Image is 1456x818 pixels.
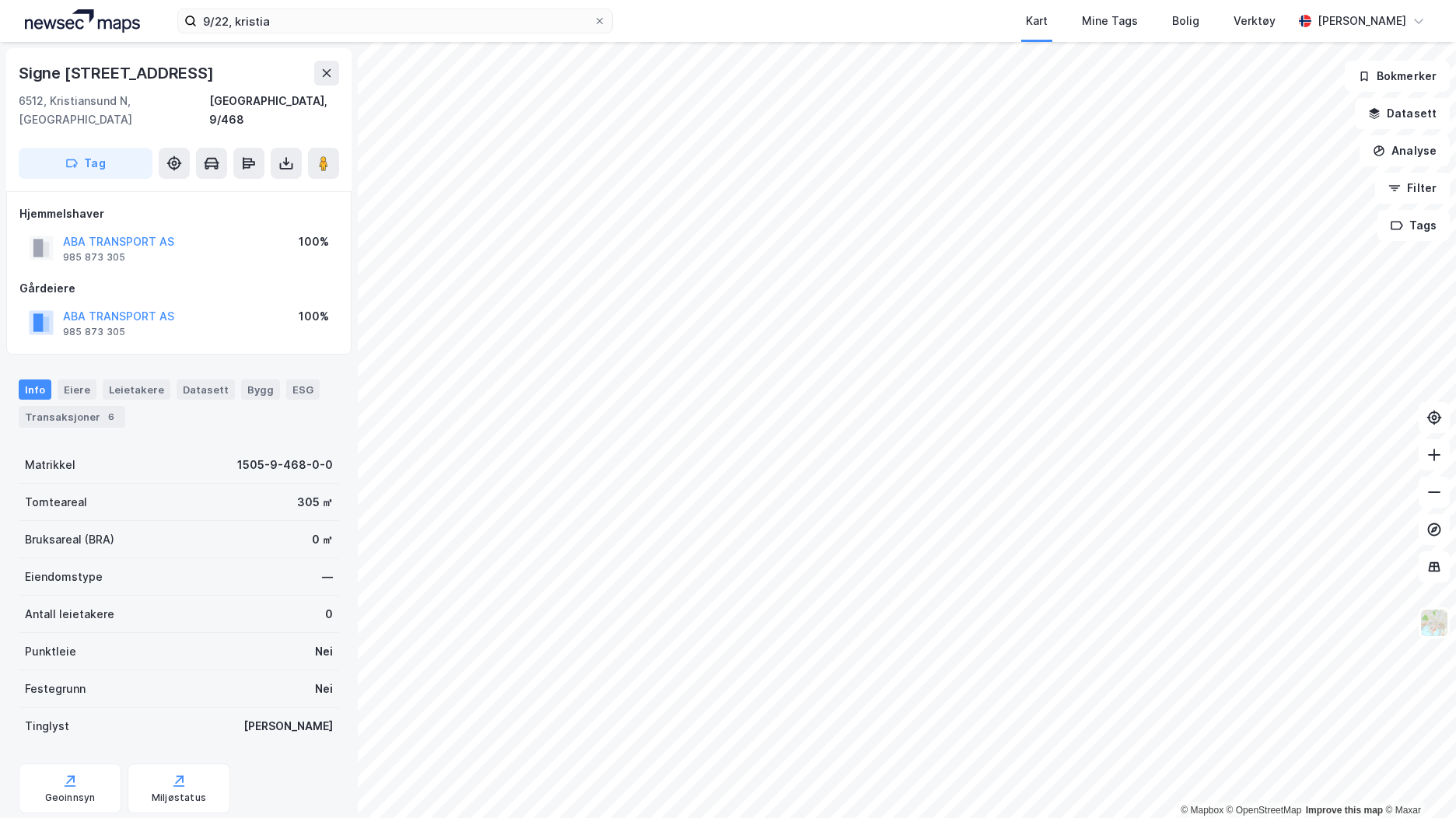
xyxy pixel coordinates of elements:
[241,379,280,400] div: Bygg
[63,326,125,338] div: 985 873 305
[1355,98,1450,129] button: Datasett
[1375,173,1450,204] button: Filter
[19,406,125,428] div: Transaksjoner
[299,232,329,251] div: 100%
[177,379,235,400] div: Datasett
[25,568,103,586] div: Eiendomstype
[1234,12,1276,30] div: Verktøy
[25,642,76,661] div: Punktleie
[1377,210,1450,241] button: Tags
[1227,805,1302,816] a: OpenStreetMap
[1181,805,1223,816] a: Mapbox
[19,61,217,86] div: Signe [STREET_ADDRESS]
[25,9,140,33] img: logo.a4113a55bc3d86da70a041830d287a7e.svg
[1306,805,1383,816] a: Improve this map
[1360,135,1450,166] button: Analyse
[1419,608,1449,638] img: Z
[25,456,75,474] div: Matrikkel
[1345,61,1450,92] button: Bokmerker
[103,379,170,400] div: Leietakere
[1172,12,1199,30] div: Bolig
[103,409,119,425] div: 6
[1026,12,1048,30] div: Kart
[25,530,114,549] div: Bruksareal (BRA)
[312,530,333,549] div: 0 ㎡
[19,379,51,400] div: Info
[45,792,96,804] div: Geoinnsyn
[63,251,125,264] div: 985 873 305
[297,493,333,512] div: 305 ㎡
[197,9,593,33] input: Søk på adresse, matrikkel, gårdeiere, leietakere eller personer
[1378,743,1456,818] iframe: Chat Widget
[19,204,338,223] div: Hjemmelshaver
[19,148,152,179] button: Tag
[1082,12,1138,30] div: Mine Tags
[25,680,86,698] div: Festegrunn
[243,717,333,736] div: [PERSON_NAME]
[25,493,87,512] div: Tomteareal
[1378,743,1456,818] div: Kontrollprogram for chat
[58,379,96,400] div: Eiere
[315,680,333,698] div: Nei
[237,456,333,474] div: 1505-9-468-0-0
[315,642,333,661] div: Nei
[25,717,69,736] div: Tinglyst
[322,568,333,586] div: —
[152,792,206,804] div: Miljøstatus
[325,605,333,624] div: 0
[19,92,209,129] div: 6512, Kristiansund N, [GEOGRAPHIC_DATA]
[299,307,329,326] div: 100%
[25,605,114,624] div: Antall leietakere
[19,279,338,298] div: Gårdeiere
[286,379,320,400] div: ESG
[209,92,339,129] div: [GEOGRAPHIC_DATA], 9/468
[1318,12,1406,30] div: [PERSON_NAME]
